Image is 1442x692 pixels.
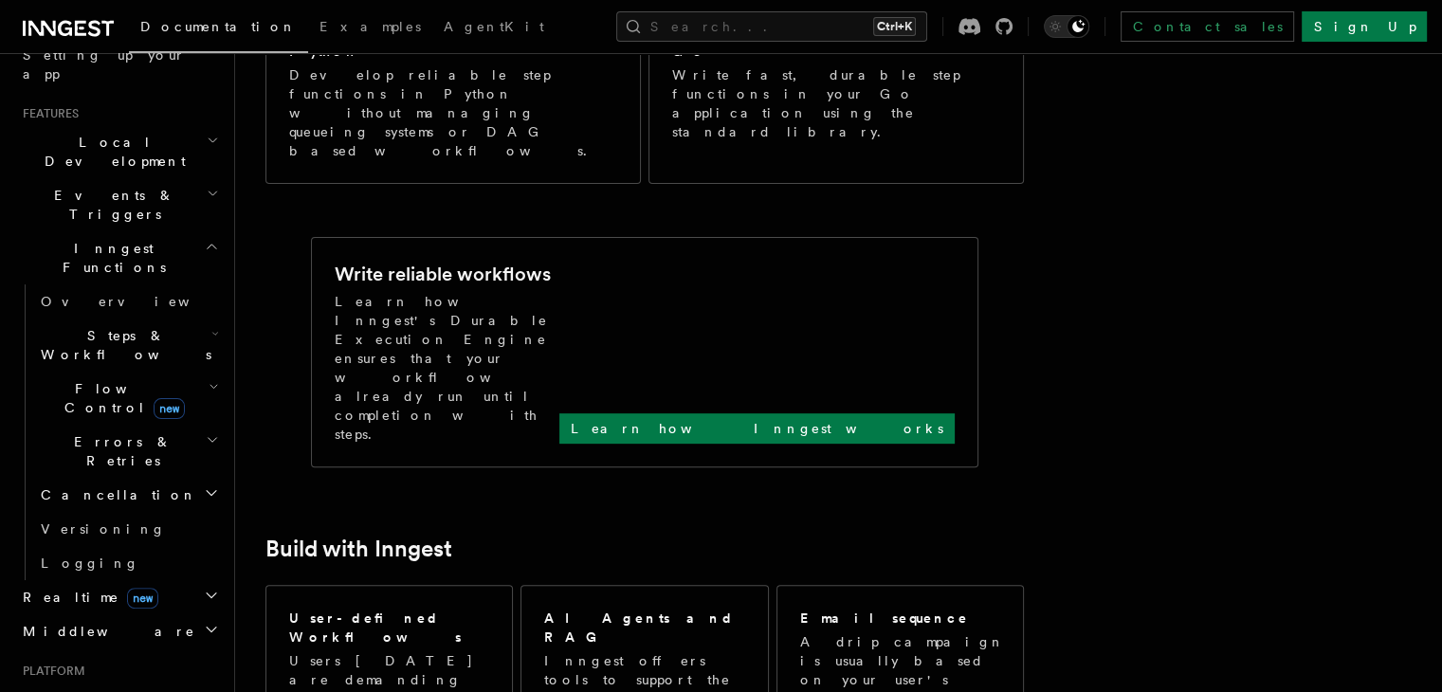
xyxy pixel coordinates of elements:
[559,413,955,444] a: Learn how Inngest works
[289,65,617,160] p: Develop reliable step functions in Python without managing queueing systems or DAG based workflows.
[265,536,452,562] a: Build with Inngest
[154,398,185,419] span: new
[289,609,489,646] h2: User-defined Workflows
[41,294,236,309] span: Overview
[319,19,421,34] span: Examples
[41,555,139,571] span: Logging
[15,133,207,171] span: Local Development
[335,261,551,287] h2: Write reliable workflows
[800,609,969,628] h2: Email sequence
[335,292,559,444] p: Learn how Inngest's Durable Execution Engine ensures that your workflow already run until complet...
[15,231,223,284] button: Inngest Functions
[15,664,85,679] span: Platform
[33,326,211,364] span: Steps & Workflows
[1302,11,1427,42] a: Sign Up
[33,485,197,504] span: Cancellation
[15,580,223,614] button: Realtimenew
[672,65,1000,141] p: Write fast, durable step functions in your Go application using the standard library.
[571,419,943,438] p: Learn how Inngest works
[15,38,223,91] a: Setting up your app
[15,125,223,178] button: Local Development
[15,284,223,580] div: Inngest Functions
[1121,11,1294,42] a: Contact sales
[308,6,432,51] a: Examples
[33,512,223,546] a: Versioning
[33,425,223,478] button: Errors & Retries
[33,319,223,372] button: Steps & Workflows
[15,106,79,121] span: Features
[616,11,927,42] button: Search...Ctrl+K
[432,6,556,51] a: AgentKit
[127,588,158,609] span: new
[33,546,223,580] a: Logging
[15,614,223,648] button: Middleware
[33,432,206,470] span: Errors & Retries
[33,372,223,425] button: Flow Controlnew
[15,588,158,607] span: Realtime
[15,178,223,231] button: Events & Triggers
[140,19,297,34] span: Documentation
[15,239,205,277] span: Inngest Functions
[129,6,308,53] a: Documentation
[15,186,207,224] span: Events & Triggers
[33,284,223,319] a: Overview
[544,609,747,646] h2: AI Agents and RAG
[1044,15,1089,38] button: Toggle dark mode
[41,521,166,537] span: Versioning
[15,622,195,641] span: Middleware
[33,379,209,417] span: Flow Control
[873,17,916,36] kbd: Ctrl+K
[444,19,544,34] span: AgentKit
[33,478,223,512] button: Cancellation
